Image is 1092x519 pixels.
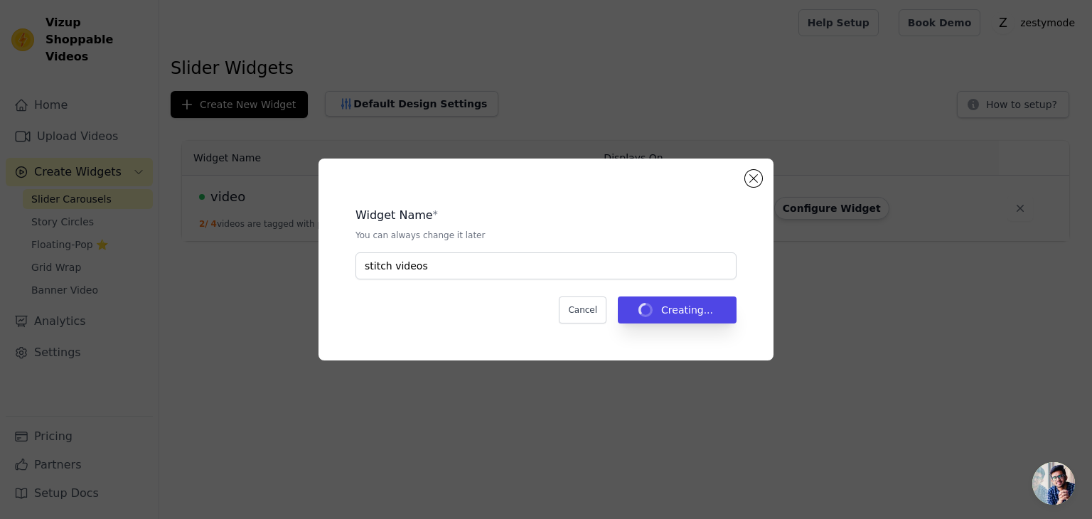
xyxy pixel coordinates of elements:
[1032,462,1075,505] div: Open chat
[559,296,606,323] button: Cancel
[618,296,737,323] button: Creating...
[745,170,762,187] button: Close modal
[355,207,433,224] legend: Widget Name
[355,230,737,241] p: You can always change it later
